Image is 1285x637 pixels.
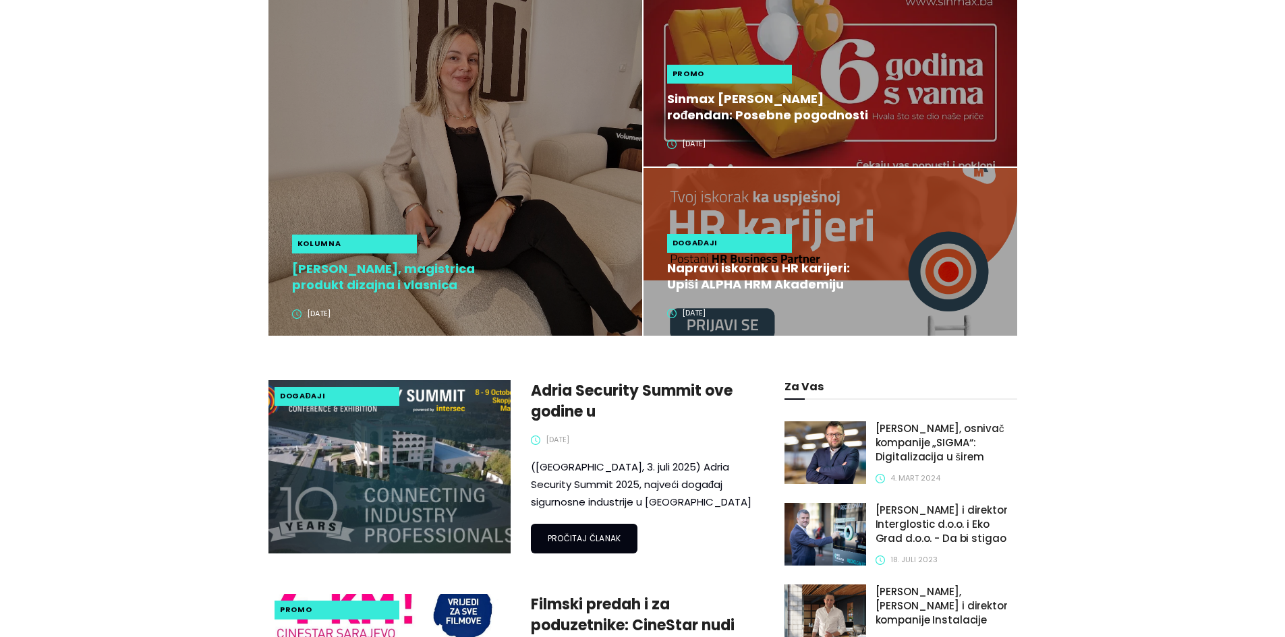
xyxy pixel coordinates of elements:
a: [PERSON_NAME] i direktor Interglostic d.o.o. i Eko Grad d.o.o. - Da bi stigao do cilja, moraš doć... [876,503,1017,551]
span: [DATE] [682,307,706,319]
a: Napravi iskorak u HR karijeri: Upiši ALPHA HRM Akademiju [667,260,1004,293]
a: pročitaj članak [531,524,753,553]
span: događaji [673,237,718,249]
a: Filmski predah i za poduzetnike: CineStar nudi sve ulaznice po 4 KM samo ove srijede! [531,594,753,636]
button: pročitaj članak [531,524,637,553]
img: Ragib Spahić, osnivač kompanije „SIGMA“: Digitalizacija u širem smislu je potrebnija nego ikada [784,421,865,484]
h2: Napravi iskorak u HR karijeri: Upiši ALPHA HRM Akademiju [667,260,869,293]
a: Sinmax [PERSON_NAME] rođendan: Posebne pogodnosti od 27. augusta do 3. septembra [667,91,1004,123]
span: pročitaj članak [548,533,621,545]
span: 4. mart 2024 [890,473,940,484]
h1: za vas [784,380,1017,393]
a: Adria Security Summit ove godine u [GEOGRAPHIC_DATA] okuplja više od 3.000 stručnjaka iz regije i... [531,380,753,422]
span: clock-circle [876,474,885,483]
h2: Sinmax [PERSON_NAME] rođendan: Posebne pogodnosti od 27. augusta do 3. septembra [667,91,869,123]
span: clock-circle [667,309,677,318]
p: ([GEOGRAPHIC_DATA], 3. juli 2025) Adria Security Summit 2025, najveći događaj sigurnosne industri... [531,458,753,512]
span: [DATE] [682,138,706,150]
span: događaji [280,390,326,402]
a: [PERSON_NAME], magistrica produkt dizajna i vlasnica studija ID Interiors + Design: Enterijer je ... [292,261,629,293]
span: [DATE] [546,434,569,446]
span: clock-circle [531,435,540,445]
img: Adria Security Summit ove godine u Skoplju okuplja više od 3.000 stručnjaka iz regije i svijeta [268,380,511,553]
h1: [PERSON_NAME], [PERSON_NAME] i direktor kompanije Instalacije Renić: Građevina na našim prostorim... [876,584,1017,628]
span: promo [280,604,312,615]
h1: [PERSON_NAME], osnivač kompanije „SIGMA“: Digitalizacija u širem smislu je potrebnija nego ikada [876,421,1017,464]
span: clock-circle [667,140,677,149]
span: kolumna [297,238,341,249]
a: [PERSON_NAME], osnivač kompanije „SIGMA“: Digitalizacija u širem smislu je potrebnija nego ikada [876,421,1017,470]
img: Nedžad Turnadžić - vlasnik i direktor Interglostic d.o.o. i Eko Grad d.o.o. - Da bi stigao do cil... [784,503,865,566]
span: clock-circle [292,309,302,319]
span: clock-circle [876,555,885,565]
h2: [PERSON_NAME], magistrica produkt dizajna i vlasnica studija ID Interiors + Design: Enterijer je ... [292,261,494,293]
span: 18. juli 2023 [890,554,938,566]
h1: [PERSON_NAME] i direktor Interglostic d.o.o. i Eko Grad d.o.o. - Da bi stigao do cilja, moraš doć... [876,503,1017,546]
a: [PERSON_NAME], [PERSON_NAME] i direktor kompanije Instalacije Renić: Građevina na našim prostorim... [876,584,1017,633]
span: [DATE] [307,308,331,320]
span: promo [673,68,705,80]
